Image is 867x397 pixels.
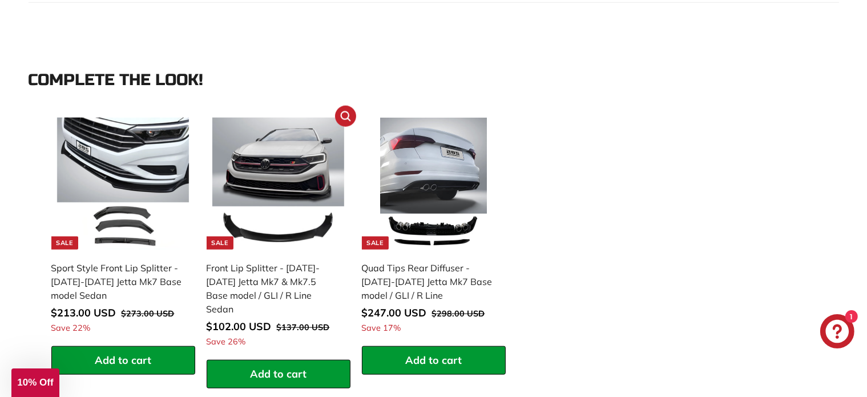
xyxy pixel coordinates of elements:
[250,367,307,380] span: Add to cart
[95,354,151,367] span: Add to cart
[277,322,330,332] span: $137.00 USD
[207,236,233,250] div: Sale
[817,314,858,351] inbox-online-store-chat: Shopify online store chat
[432,308,485,319] span: $298.00 USD
[362,236,388,250] div: Sale
[362,111,506,346] a: Sale Quad Tips Rear Diffuser - [DATE]-[DATE] Jetta Mk7 Base model / GLI / R Line Save 17%
[29,71,839,89] div: Complete the look!
[122,308,175,319] span: $273.00 USD
[362,306,427,319] span: $247.00 USD
[207,320,272,333] span: $102.00 USD
[207,336,246,348] span: Save 26%
[51,111,195,346] a: Sale Sport Style Front Lip Splitter - [DATE]-[DATE] Jetta Mk7 Base model Sedan Save 22%
[51,322,91,335] span: Save 22%
[362,261,494,302] div: Quad Tips Rear Diffuser - [DATE]-[DATE] Jetta Mk7 Base model / GLI / R Line
[51,346,195,375] button: Add to cart
[17,377,53,388] span: 10% Off
[51,306,116,319] span: $213.00 USD
[51,261,184,302] div: Sport Style Front Lip Splitter - [DATE]-[DATE] Jetta Mk7 Base model Sedan
[51,236,78,250] div: Sale
[11,368,59,397] div: 10% Off
[405,354,462,367] span: Add to cart
[362,346,506,375] button: Add to cart
[207,111,350,360] a: Sale Front Lip Splitter - [DATE]-[DATE] Jetta Mk7 & Mk7.5 Base model / GLI / R Line Sedan Save 26%
[207,360,350,388] button: Add to cart
[362,322,401,335] span: Save 17%
[207,261,339,316] div: Front Lip Splitter - [DATE]-[DATE] Jetta Mk7 & Mk7.5 Base model / GLI / R Line Sedan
